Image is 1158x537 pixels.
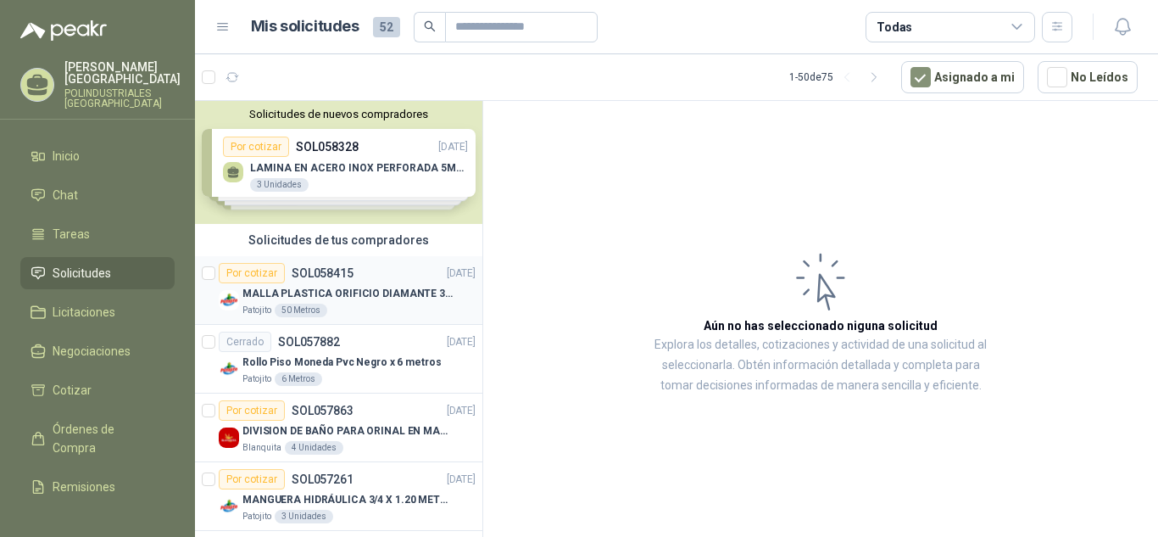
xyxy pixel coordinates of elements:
div: Por cotizar [219,469,285,489]
span: Chat [53,186,78,204]
img: Company Logo [219,428,239,448]
a: Remisiones [20,471,175,503]
img: Logo peakr [20,20,107,41]
span: Inicio [53,147,80,165]
div: 50 Metros [275,304,327,317]
p: [DATE] [447,266,476,282]
button: Asignado a mi [901,61,1024,93]
p: Rollo Piso Moneda Pvc Negro x 6 metros [242,355,441,371]
p: [PERSON_NAME] [GEOGRAPHIC_DATA] [64,61,181,85]
div: Por cotizar [219,263,285,283]
p: DIVISION DE BAÑO PARA ORINAL EN MADERA O PLASTICA [242,423,454,439]
a: Inicio [20,140,175,172]
p: SOL057863 [292,405,354,417]
p: [DATE] [447,403,476,419]
a: Por cotizarSOL057863[DATE] Company LogoDIVISION DE BAÑO PARA ORINAL EN MADERA O PLASTICABlanquita... [195,394,482,462]
span: Órdenes de Compra [53,420,159,457]
span: Licitaciones [53,303,115,322]
a: Por cotizarSOL058415[DATE] Company LogoMALLA PLASTICA ORIFICIO DIAMANTE 3MMPatojito50 Metros [195,256,482,325]
h3: Aún no has seleccionado niguna solicitud [704,316,938,335]
a: Negociaciones [20,335,175,367]
img: Company Logo [219,290,239,310]
span: Solicitudes [53,264,111,282]
img: Company Logo [219,359,239,379]
p: [DATE] [447,334,476,350]
span: search [424,20,436,32]
button: No Leídos [1038,61,1138,93]
div: Por cotizar [219,400,285,421]
p: Explora los detalles, cotizaciones y actividad de una solicitud al seleccionarla. Obtén informaci... [653,335,988,396]
a: Solicitudes [20,257,175,289]
div: Solicitudes de tus compradores [195,224,482,256]
p: [DATE] [447,472,476,488]
span: Remisiones [53,478,115,496]
a: Por cotizarSOL057261[DATE] Company LogoMANGUERA HIDRÁULICA 3/4 X 1.20 METROS DE LONGITUD HR-HR-AC... [195,462,482,531]
div: 1 - 50 de 75 [789,64,888,91]
img: Company Logo [219,496,239,517]
p: SOL057882 [278,336,340,348]
p: Blanquita [242,441,281,455]
a: Licitaciones [20,296,175,328]
p: SOL058415 [292,267,354,279]
a: Órdenes de Compra [20,413,175,464]
a: Tareas [20,218,175,250]
p: Patojito [242,372,271,386]
span: Cotizar [53,381,92,400]
span: 52 [373,17,400,37]
p: MALLA PLASTICA ORIFICIO DIAMANTE 3MM [242,286,454,302]
div: 6 Metros [275,372,322,386]
a: CerradoSOL057882[DATE] Company LogoRollo Piso Moneda Pvc Negro x 6 metrosPatojito6 Metros [195,325,482,394]
p: MANGUERA HIDRÁULICA 3/4 X 1.20 METROS DE LONGITUD HR-HR-ACOPLADA [242,492,454,508]
p: Patojito [242,304,271,317]
div: Solicitudes de nuevos compradoresPor cotizarSOL058328[DATE] LAMINA EN ACERO INOX PERFORADA 5MM TI... [195,101,482,224]
span: Tareas [53,225,90,243]
p: Patojito [242,510,271,523]
p: SOL057261 [292,473,354,485]
div: Cerrado [219,332,271,352]
div: 3 Unidades [275,510,333,523]
div: Todas [877,18,912,36]
span: Negociaciones [53,342,131,361]
a: Cotizar [20,374,175,406]
a: Chat [20,179,175,211]
div: 4 Unidades [285,441,343,455]
button: Solicitudes de nuevos compradores [202,108,476,120]
h1: Mis solicitudes [251,14,359,39]
p: POLINDUSTRIALES [GEOGRAPHIC_DATA] [64,88,181,109]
